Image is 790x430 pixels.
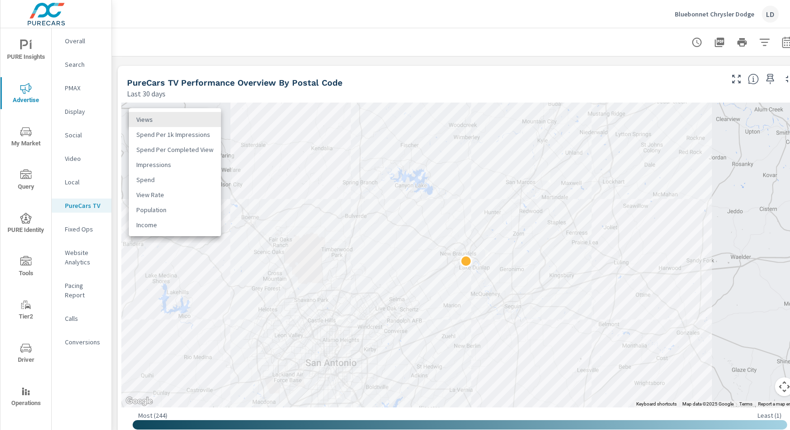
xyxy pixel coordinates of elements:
[129,202,221,217] li: Population
[129,142,221,157] li: Spend Per Completed View
[129,172,221,187] li: Spend
[129,112,221,127] li: Views
[129,127,221,142] li: Spend Per 1k Impressions
[129,217,221,232] li: Income
[129,157,221,172] li: Impressions
[129,187,221,202] li: View Rate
